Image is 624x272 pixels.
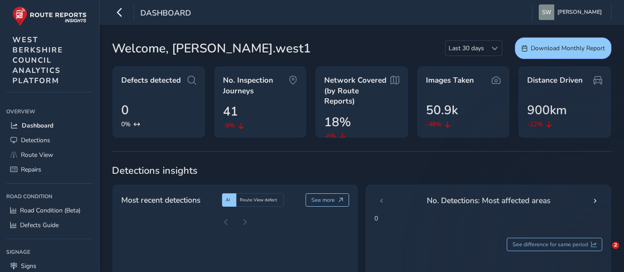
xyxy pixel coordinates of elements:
[6,218,93,232] a: Defects Guide
[22,121,53,130] span: Dashboard
[12,35,63,86] span: WEST BERKSHIRE COUNCIL ANALYTICS PLATFORM
[557,4,602,20] span: [PERSON_NAME]
[121,194,200,206] span: Most recent detections
[527,101,567,120] span: 900km
[527,120,543,129] span: -12%
[426,120,441,129] span: -48%
[6,118,93,133] a: Dashboard
[527,75,583,86] span: Distance Driven
[121,120,131,129] span: 0%
[594,242,615,263] iframe: Intercom live chat
[426,101,458,120] span: 50.9k
[515,37,612,59] button: Download Monthly Report
[21,262,36,270] span: Signs
[6,105,93,118] div: Overview
[112,39,311,58] span: Welcome, [PERSON_NAME].west1
[140,8,191,20] span: Dashboard
[6,162,93,177] a: Repairs
[6,190,93,203] div: Road Condition
[223,75,289,96] span: No. Inspection Journeys
[6,245,93,259] div: Signage
[223,102,238,121] span: 41
[112,164,612,177] span: Detections insights
[6,203,93,218] a: Road Condition (Beta)
[531,44,605,52] span: Download Monthly Report
[20,206,80,215] span: Road Condition (Beta)
[6,133,93,148] a: Detections
[12,6,87,26] img: rr logo
[324,75,390,107] span: Network Covered (by Route Reports)
[311,196,335,204] span: See more
[21,151,53,159] span: Route View
[324,132,336,141] span: -6%
[539,4,605,20] button: [PERSON_NAME]
[226,197,230,203] span: AI
[539,4,554,20] img: diamond-layout
[222,193,236,207] div: AI
[121,101,129,120] span: 0
[306,193,350,207] button: See more
[427,195,550,206] span: No. Detections: Most affected areas
[240,197,277,203] span: Route View defect
[324,113,351,132] span: 18%
[20,221,59,229] span: Defects Guide
[445,41,487,56] span: Last 30 days
[21,136,50,144] span: Detections
[426,75,474,86] span: Images Taken
[6,148,93,162] a: Route View
[236,193,284,207] div: Route View defect
[121,75,181,86] span: Defects detected
[21,165,41,174] span: Repairs
[612,242,619,249] span: 2
[223,121,235,130] span: -9%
